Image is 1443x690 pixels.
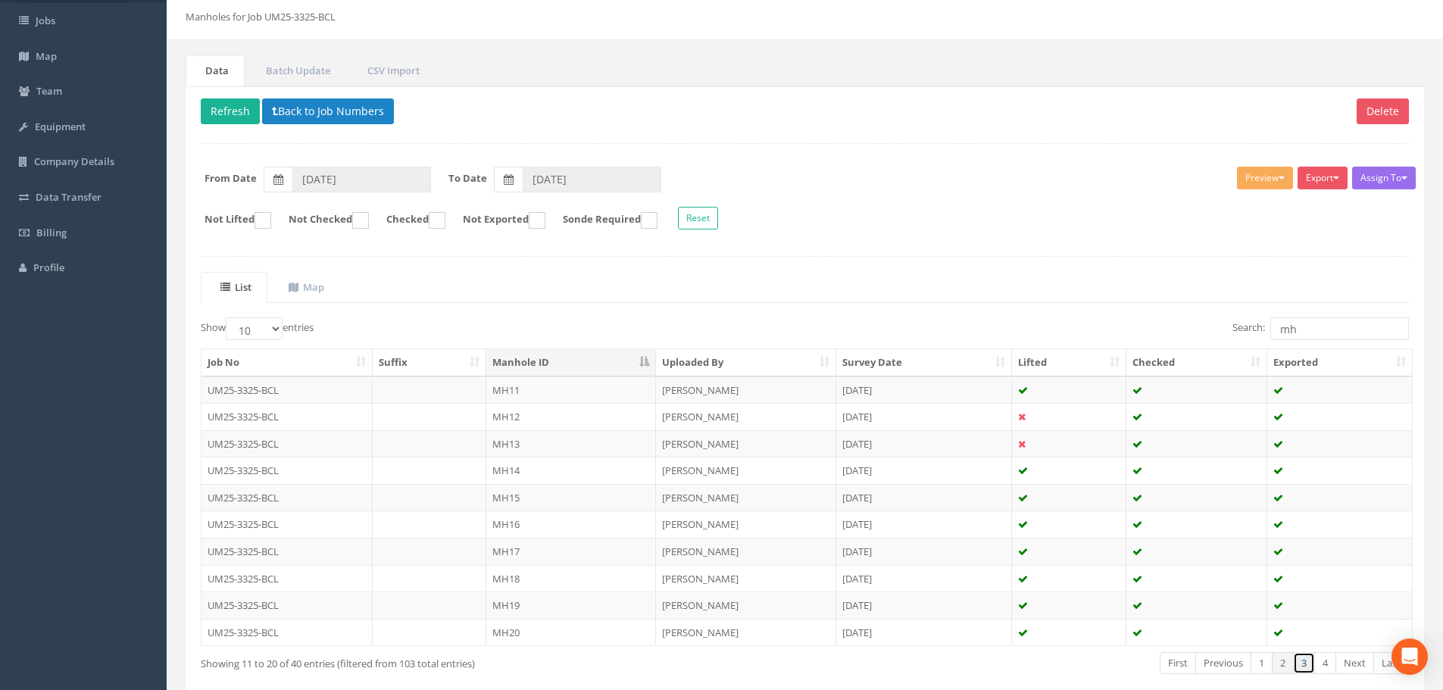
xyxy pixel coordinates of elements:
[836,457,1012,484] td: [DATE]
[269,272,340,303] a: Map
[186,55,245,86] a: Data
[201,98,260,124] button: Refresh
[35,120,86,133] span: Equipment
[836,619,1012,646] td: [DATE]
[486,565,656,592] td: MH18
[1195,652,1251,674] a: Previous
[292,167,431,192] input: From Date
[1373,652,1409,674] a: Last
[373,349,487,376] th: Suffix: activate to sort column ascending
[201,651,691,671] div: Showing 11 to 20 of 40 entries (filtered from 103 total entries)
[201,565,373,592] td: UM25-3325-BCL
[201,272,267,303] a: List
[201,376,373,404] td: UM25-3325-BCL
[1314,652,1336,674] a: 4
[1357,98,1409,124] button: Delete
[656,565,836,592] td: [PERSON_NAME]
[36,84,62,98] span: Team
[205,171,257,186] label: From Date
[201,619,373,646] td: UM25-3325-BCL
[34,155,114,168] span: Company Details
[486,510,656,538] td: MH16
[1298,167,1348,189] button: Export
[523,167,661,192] input: To Date
[1267,349,1412,376] th: Exported: activate to sort column ascending
[371,212,445,229] label: Checked
[836,510,1012,538] td: [DATE]
[656,510,836,538] td: [PERSON_NAME]
[33,261,64,274] span: Profile
[201,317,314,340] label: Show entries
[1251,652,1273,674] a: 1
[1126,349,1267,376] th: Checked: activate to sort column ascending
[36,190,102,204] span: Data Transfer
[836,376,1012,404] td: [DATE]
[1352,167,1416,189] button: Assign To
[836,403,1012,430] td: [DATE]
[656,538,836,565] td: [PERSON_NAME]
[486,430,656,457] td: MH13
[656,484,836,511] td: [PERSON_NAME]
[262,98,394,124] button: Back to Job Numbers
[1293,652,1315,674] a: 3
[486,538,656,565] td: MH17
[486,376,656,404] td: MH11
[678,207,718,229] button: Reset
[1232,317,1409,340] label: Search:
[201,430,373,457] td: UM25-3325-BCL
[448,171,487,186] label: To Date
[201,349,373,376] th: Job No: activate to sort column ascending
[201,510,373,538] td: UM25-3325-BCL
[189,212,271,229] label: Not Lifted
[1335,652,1374,674] a: Next
[836,592,1012,619] td: [DATE]
[656,403,836,430] td: [PERSON_NAME]
[201,538,373,565] td: UM25-3325-BCL
[186,10,336,24] li: Manholes for Job UM25-3325-BCL
[1391,638,1428,675] div: Open Intercom Messenger
[36,49,57,63] span: Map
[1272,652,1294,674] a: 2
[220,280,251,294] uib-tab-heading: List
[486,484,656,511] td: MH15
[1270,317,1409,340] input: Search:
[201,457,373,484] td: UM25-3325-BCL
[656,376,836,404] td: [PERSON_NAME]
[836,565,1012,592] td: [DATE]
[836,484,1012,511] td: [DATE]
[656,619,836,646] td: [PERSON_NAME]
[201,484,373,511] td: UM25-3325-BCL
[486,403,656,430] td: MH12
[246,55,346,86] a: Batch Update
[656,592,836,619] td: [PERSON_NAME]
[36,14,55,27] span: Jobs
[289,280,324,294] uib-tab-heading: Map
[836,430,1012,457] td: [DATE]
[548,212,657,229] label: Sonde Required
[273,212,369,229] label: Not Checked
[656,457,836,484] td: [PERSON_NAME]
[1012,349,1127,376] th: Lifted: activate to sort column ascending
[448,212,545,229] label: Not Exported
[1160,652,1196,674] a: First
[486,349,656,376] th: Manhole ID: activate to sort column descending
[348,55,436,86] a: CSV Import
[836,349,1012,376] th: Survey Date: activate to sort column ascending
[201,592,373,619] td: UM25-3325-BCL
[226,317,283,340] select: Showentries
[486,457,656,484] td: MH14
[486,592,656,619] td: MH19
[486,619,656,646] td: MH20
[1237,167,1293,189] button: Preview
[201,403,373,430] td: UM25-3325-BCL
[36,226,67,239] span: Billing
[836,538,1012,565] td: [DATE]
[656,349,836,376] th: Uploaded By: activate to sort column ascending
[656,430,836,457] td: [PERSON_NAME]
